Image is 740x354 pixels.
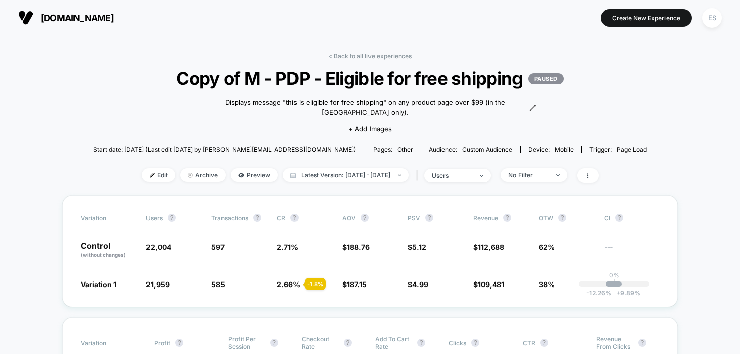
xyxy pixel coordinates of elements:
[471,339,479,347] button: ?
[702,8,722,28] div: ES
[142,168,175,182] span: Edit
[528,73,564,84] p: PAUSED
[81,280,116,289] span: Variation 1
[302,335,339,350] span: Checkout Rate
[473,280,504,289] span: $
[558,214,566,222] button: ?
[373,146,413,153] div: Pages:
[93,146,356,153] span: Start date: [DATE] (Last edit [DATE] by [PERSON_NAME][EMAIL_ADDRESS][DOMAIN_NAME])
[429,146,512,153] div: Audience:
[412,280,428,289] span: 4.99
[589,146,647,153] div: Trigger:
[204,98,527,117] span: Displays message "this is eligible for free shipping" on any product page over $99 (in the [GEOGR...
[397,146,413,153] span: other
[480,175,483,177] img: end
[398,174,401,176] img: end
[617,146,647,153] span: Page Load
[539,280,555,289] span: 38%
[277,214,285,222] span: CR
[283,168,409,182] span: Latest Version: [DATE] - [DATE]
[253,214,261,222] button: ?
[412,243,426,251] span: 5.12
[347,280,367,289] span: 187.15
[305,278,326,290] div: - 1.8 %
[347,243,370,251] span: 188.76
[611,289,640,297] span: 9.89 %
[556,174,560,176] img: end
[613,279,615,287] p: |
[344,339,352,347] button: ?
[361,214,369,222] button: ?
[449,339,466,347] span: Clicks
[473,243,504,251] span: $
[277,243,298,251] span: 2.71 %
[615,214,623,222] button: ?
[699,8,725,28] button: ES
[596,335,633,350] span: Revenue From Clicks
[408,243,426,251] span: $
[508,171,549,179] div: No Filter
[609,271,619,279] p: 0%
[342,243,370,251] span: $
[478,243,504,251] span: 112,688
[81,252,126,258] span: (without changes)
[417,339,425,347] button: ?
[211,243,225,251] span: 597
[342,214,356,222] span: AOV
[121,67,619,89] span: Copy of M - PDP - Eligible for free shipping
[81,335,136,350] span: Variation
[555,146,574,153] span: mobile
[539,243,555,251] span: 62%
[150,173,155,178] img: edit
[277,280,300,289] span: 2.66 %
[146,280,170,289] span: 21,959
[231,168,278,182] span: Preview
[81,214,136,222] span: Variation
[228,335,265,350] span: Profit Per Session
[348,125,392,133] span: + Add Images
[473,214,498,222] span: Revenue
[604,214,659,222] span: CI
[270,339,278,347] button: ?
[604,244,659,259] span: ---
[290,173,296,178] img: calendar
[408,214,420,222] span: PSV
[601,9,692,27] button: Create New Experience
[616,289,620,297] span: +
[408,280,428,289] span: $
[586,289,611,297] span: -12.26 %
[146,243,171,251] span: 22,004
[188,173,193,178] img: end
[342,280,367,289] span: $
[462,146,512,153] span: Custom Audience
[540,339,548,347] button: ?
[432,172,472,179] div: users
[638,339,646,347] button: ?
[414,168,424,183] span: |
[290,214,299,222] button: ?
[539,214,594,222] span: OTW
[328,52,412,60] a: < Back to all live experiences
[41,13,114,23] span: [DOMAIN_NAME]
[211,280,225,289] span: 585
[211,214,248,222] span: Transactions
[478,280,504,289] span: 109,481
[154,339,170,347] span: Profit
[523,339,535,347] span: CTR
[146,214,163,222] span: users
[15,10,117,26] button: [DOMAIN_NAME]
[168,214,176,222] button: ?
[175,339,183,347] button: ?
[503,214,511,222] button: ?
[180,168,226,182] span: Archive
[375,335,412,350] span: Add To Cart Rate
[520,146,581,153] span: Device:
[425,214,433,222] button: ?
[81,242,136,259] p: Control
[18,10,33,25] img: Visually logo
